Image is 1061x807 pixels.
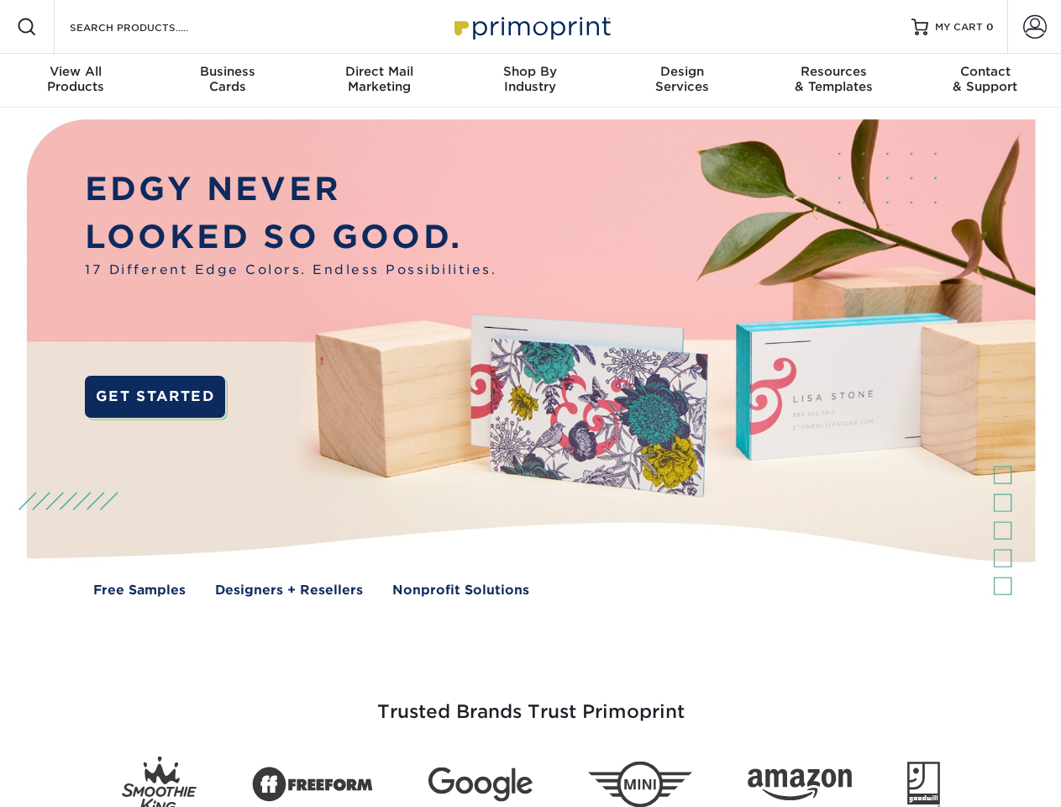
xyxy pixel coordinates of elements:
div: & Support [910,64,1061,94]
div: Industry [454,64,606,94]
span: Shop By [454,64,606,79]
div: & Templates [758,64,909,94]
img: Google [428,767,533,802]
img: Primoprint [447,8,615,45]
h3: Trusted Brands Trust Primoprint [39,661,1022,743]
p: LOOKED SO GOOD. [85,214,496,261]
a: GET STARTED [85,376,225,418]
span: Contact [910,64,1061,79]
p: EDGY NEVER [85,166,496,214]
div: Marketing [303,64,454,94]
a: Free Samples [93,581,186,600]
a: Designers + Resellers [215,581,363,600]
a: Nonprofit Solutions [392,581,529,600]
a: Contact& Support [910,54,1061,108]
a: Resources& Templates [758,54,909,108]
span: Design [607,64,758,79]
span: MY CART [935,20,983,34]
span: Business [151,64,302,79]
input: SEARCH PRODUCTS..... [68,17,232,37]
img: Amazon [748,769,852,801]
img: Goodwill [907,762,940,807]
a: Direct MailMarketing [303,54,454,108]
a: BusinessCards [151,54,302,108]
a: DesignServices [607,54,758,108]
div: Services [607,64,758,94]
span: 0 [986,21,994,33]
div: Cards [151,64,302,94]
a: Shop ByIndustry [454,54,606,108]
span: Direct Mail [303,64,454,79]
span: Resources [758,64,909,79]
span: 17 Different Edge Colors. Endless Possibilities. [85,261,496,280]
